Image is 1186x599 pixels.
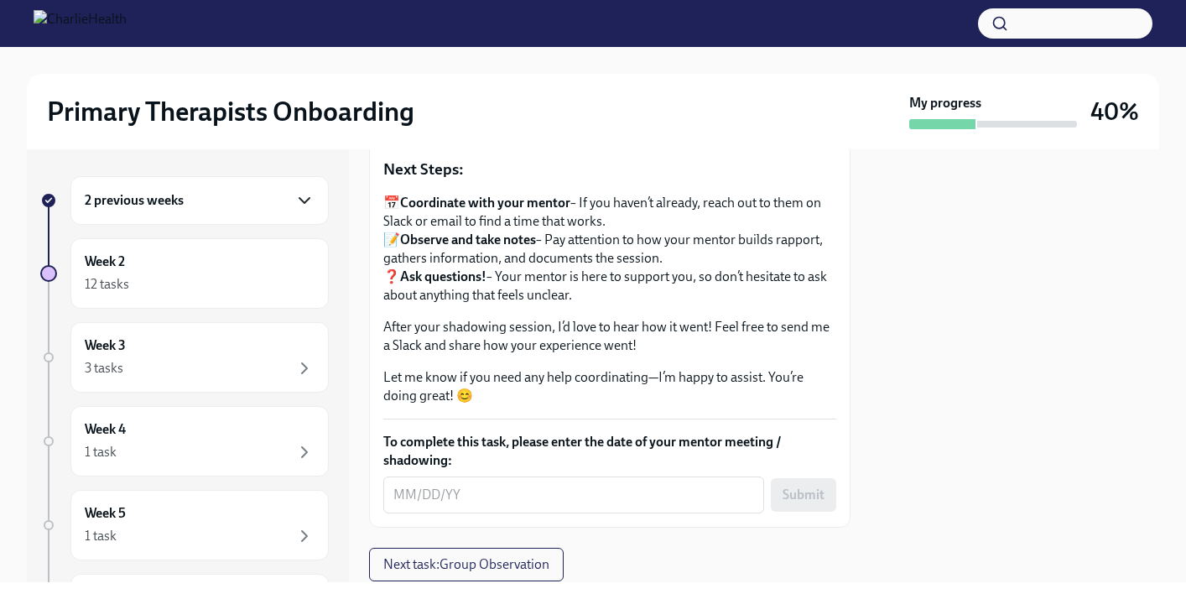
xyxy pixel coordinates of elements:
[85,443,117,461] div: 1 task
[383,318,836,355] p: After your shadowing session, I’d love to hear how it went! Feel free to send me a Slack and shar...
[369,548,564,581] button: Next task:Group Observation
[85,420,126,439] h6: Week 4
[85,359,123,378] div: 3 tasks
[34,10,127,37] img: CharlieHealth
[70,176,329,225] div: 2 previous weeks
[383,433,836,470] label: To complete this task, please enter the date of your mentor meeting / shadowing:
[40,322,329,393] a: Week 33 tasks
[85,253,125,271] h6: Week 2
[85,527,117,545] div: 1 task
[1090,96,1139,127] h3: 40%
[383,556,549,573] span: Next task : Group Observation
[909,94,981,112] strong: My progress
[85,504,126,523] h6: Week 5
[383,159,836,180] p: Next Steps:
[85,336,126,355] h6: Week 3
[85,191,184,210] h6: 2 previous weeks
[383,194,836,305] p: 📅 – If you haven’t already, reach out to them on Slack or email to find a time that works. 📝 – Pa...
[400,268,486,284] strong: Ask questions!
[40,490,329,560] a: Week 51 task
[400,195,570,211] strong: Coordinate with your mentor
[40,238,329,309] a: Week 212 tasks
[40,406,329,477] a: Week 41 task
[85,275,129,294] div: 12 tasks
[400,232,536,247] strong: Observe and take notes
[383,368,836,405] p: Let me know if you need any help coordinating—I’m happy to assist. You’re doing great! 😊
[47,95,414,128] h2: Primary Therapists Onboarding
